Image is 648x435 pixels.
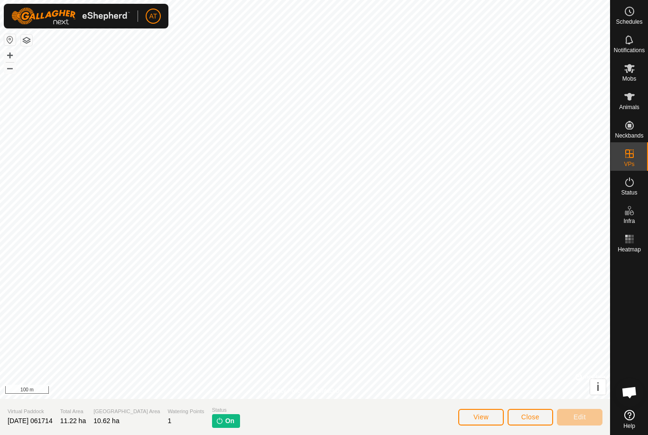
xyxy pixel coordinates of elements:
button: Close [508,409,553,426]
button: + [4,50,16,61]
span: Status [212,406,240,414]
button: Map Layers [21,35,32,46]
span: [DATE] 061714 [8,417,53,425]
span: Schedules [616,19,642,25]
span: 1 [167,417,171,425]
span: Close [521,413,539,421]
button: View [458,409,504,426]
span: Status [621,190,637,195]
span: Virtual Paddock [8,407,53,416]
span: Edit [574,413,586,421]
span: Neckbands [615,133,643,139]
span: Animals [619,104,639,110]
div: Open chat [615,378,644,407]
span: Mobs [622,76,636,82]
a: Privacy Policy [268,387,303,395]
span: Heatmap [618,247,641,252]
a: Help [611,406,648,433]
span: View [473,413,489,421]
a: Contact Us [315,387,343,395]
span: i [596,380,600,393]
span: [GEOGRAPHIC_DATA] Area [93,407,160,416]
span: On [225,416,234,426]
button: – [4,62,16,74]
button: Reset Map [4,34,16,46]
span: Notifications [614,47,645,53]
span: VPs [624,161,634,167]
span: 10.62 ha [93,417,120,425]
button: Edit [557,409,602,426]
span: AT [149,11,157,21]
img: Gallagher Logo [11,8,130,25]
img: turn-on [216,417,223,425]
span: Help [623,423,635,429]
span: Infra [623,218,635,224]
span: Watering Points [167,407,204,416]
span: 11.22 ha [60,417,86,425]
span: Total Area [60,407,86,416]
button: i [590,379,606,395]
